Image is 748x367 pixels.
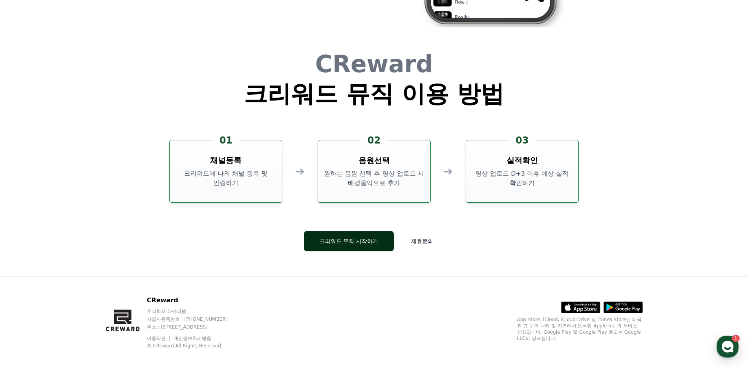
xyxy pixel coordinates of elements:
span: 1 [80,248,82,254]
h1: 크리워드 뮤직 이용 방법 [244,82,504,105]
p: CReward [147,296,243,305]
p: 크리워드에 나의 채널 등록 및 인증하기 [173,169,279,188]
a: 홈 [2,249,52,268]
p: 주소 : [STREET_ADDRESS] [147,324,243,330]
a: 개인정보처리방침 [174,336,211,341]
button: 크리워드 뮤직 시작하기 [304,231,394,251]
p: 사업자등록번호 : [PHONE_NUMBER] [147,316,243,322]
p: 주식회사 와이피랩 [147,308,243,314]
p: 원하는 음원 선택 후 영상 업로드 시 배경음악으로 추가 [321,169,427,188]
h3: 음원선택 [358,155,390,166]
h1: CReward [244,52,504,76]
h3: 실적확인 [507,155,538,166]
button: 제휴문의 [400,231,444,251]
div: 03 [509,134,535,147]
a: 설정 [101,249,151,268]
p: 영상 업로드 D+3 이후 예상 실적 확인하기 [469,169,575,188]
div: 01 [213,134,239,147]
h3: 채널등록 [210,155,241,166]
div: ➔ [295,164,305,178]
span: 대화 [72,261,81,267]
a: 1대화 [52,249,101,268]
div: ➔ [443,164,453,178]
a: 이용약관 [147,336,172,341]
div: 02 [361,134,387,147]
span: 설정 [121,260,131,267]
p: © CReward All Rights Reserved. [147,343,243,349]
span: 홈 [25,260,29,267]
p: App Store, iCloud, iCloud Drive 및 iTunes Store는 미국과 그 밖의 나라 및 지역에서 등록된 Apple Inc.의 서비스 상표입니다. Goo... [517,316,643,342]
